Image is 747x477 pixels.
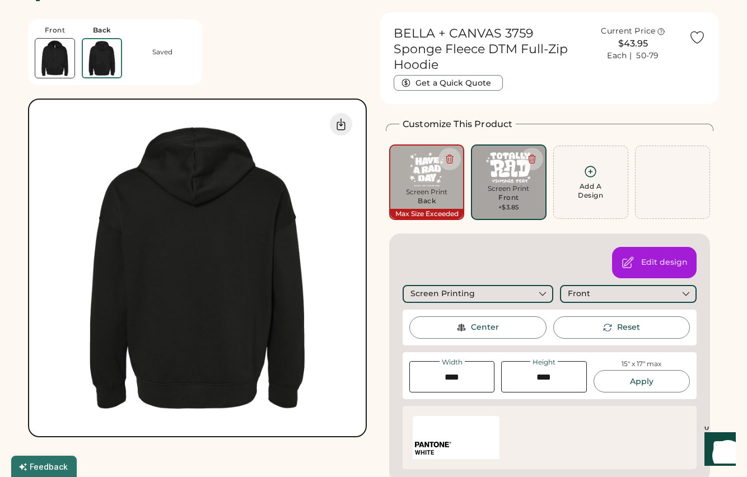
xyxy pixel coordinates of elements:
[594,370,690,392] button: Apply
[471,322,499,333] div: Center
[568,288,590,300] div: Front
[397,152,456,186] img: Sweatshirt - back.png
[415,448,497,457] div: WHITE
[456,322,466,333] img: Center Image Icon
[641,257,688,268] div: Open the design editor to change colors, background, and decoration method.
[617,322,640,333] div: This will reset the rotation of the selected element to 0°.
[83,39,121,77] img: 3759 Black Back Thumbnail
[521,148,543,170] button: Delete this decoration.
[403,118,512,131] h2: Customize This Product
[622,359,661,369] div: 15" x 17" max
[418,197,436,205] div: Back
[479,184,538,193] div: Screen Print
[498,203,519,212] div: +$3.85
[607,50,659,62] div: Each | 50-79
[601,26,655,37] div: Current Price
[438,148,461,170] button: Delete this decoration.
[440,359,465,366] div: Width
[394,75,503,91] button: Get a Quick Quote
[152,48,172,57] div: Saved
[410,288,475,300] div: Screen Printing
[93,26,111,35] div: Back
[578,182,603,200] div: Add A Design
[394,26,577,73] h1: BELLA + CANVAS 3759 Sponge Fleece DTM Full-Zip Hoodie
[498,193,519,202] div: Front
[694,427,742,475] iframe: Front Chat
[584,37,682,50] div: $43.95
[530,359,558,366] div: Height
[45,26,66,35] div: Front
[35,39,74,78] img: 3759 Black Front Thumbnail
[330,113,352,135] div: Download Back Mockup
[390,209,463,219] div: Max Size Exceeded
[397,188,456,197] div: Screen Print
[415,442,451,447] img: Pantone Logo
[479,152,538,183] img: Sweatshirt - Front.png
